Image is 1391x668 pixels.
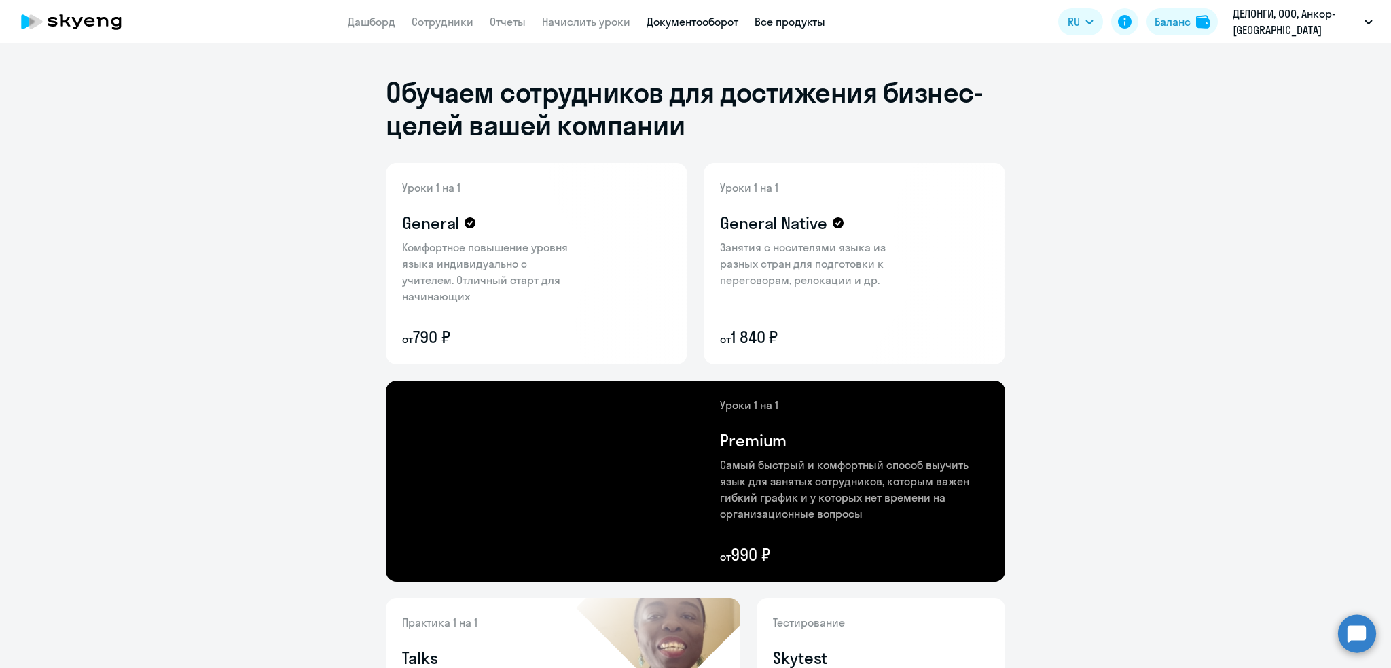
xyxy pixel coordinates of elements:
[647,15,738,29] a: Документооборот
[402,239,579,304] p: Комфортное повышение уровня языка индивидуально с учителем. Отличный старт для начинающих
[402,212,459,234] h4: General
[402,179,579,196] p: Уроки 1 на 1
[720,326,897,348] p: 1 840 ₽
[1146,8,1218,35] button: Балансbalance
[386,76,1005,141] h1: Обучаем сотрудников для достижения бизнес-целей вашей компании
[720,457,989,522] p: Самый быстрый и комфортный способ выучить язык для занятых сотрудников, которым важен гибкий граф...
[1068,14,1080,30] span: RU
[773,614,989,631] p: Тестирование
[348,15,395,29] a: Дашборд
[720,179,897,196] p: Уроки 1 на 1
[720,397,989,413] p: Уроки 1 на 1
[1196,15,1210,29] img: balance
[1155,14,1191,30] div: Баланс
[720,212,827,234] h4: General Native
[402,614,592,631] p: Практика 1 на 1
[1233,5,1359,38] p: ДЕЛОНГИ, ООО, Анкор-[GEOGRAPHIC_DATA]
[531,381,1005,582] img: premium-content-bg.png
[720,550,731,563] small: от
[386,163,590,364] img: general-content-bg.png
[402,326,579,348] p: 790 ₽
[755,15,825,29] a: Все продукты
[720,429,787,451] h4: Premium
[720,332,731,346] small: от
[720,544,989,565] p: 990 ₽
[412,15,473,29] a: Сотрудники
[402,332,413,346] small: от
[1226,5,1379,38] button: ДЕЛОНГИ, ООО, Анкор-[GEOGRAPHIC_DATA]
[704,163,918,364] img: general-native-content-bg.png
[1058,8,1103,35] button: RU
[490,15,526,29] a: Отчеты
[720,239,897,288] p: Занятия с носителями языка из разных стран для подготовки к переговорам, релокации и др.
[542,15,630,29] a: Начислить уроки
